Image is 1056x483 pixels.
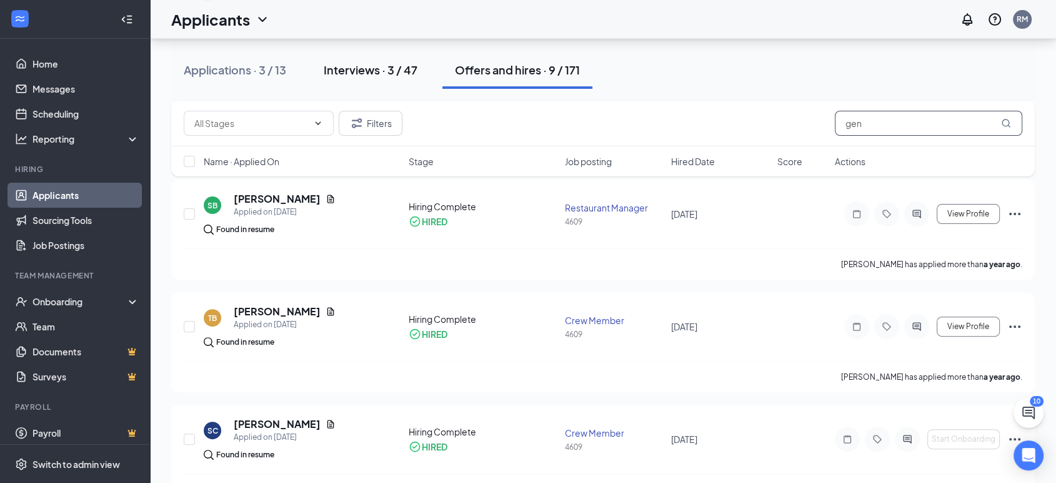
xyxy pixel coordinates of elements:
button: View Profile [937,317,1000,337]
svg: ActiveChat [909,322,924,332]
div: Hiring [15,164,137,175]
svg: CheckmarkCircle [409,328,421,340]
span: Actions [835,155,865,168]
a: Team [32,314,139,339]
a: Applicants [32,183,139,208]
div: Restaurant Manager [565,201,664,214]
div: Crew Member [565,314,664,327]
h1: Applicants [171,9,250,30]
span: Score [777,155,802,168]
a: PayrollCrown [32,420,139,445]
svg: Note [849,209,864,219]
div: Offers and hires · 9 / 171 [455,62,580,78]
div: Open Intercom Messenger [1014,440,1044,470]
svg: Document [326,194,336,204]
div: Found in resume [216,449,274,461]
b: a year ago [984,372,1020,382]
div: Payroll [15,402,137,412]
div: SB [207,200,217,211]
div: Applied on [DATE] [234,318,336,331]
div: Applied on [DATE] [234,206,336,218]
svg: ActiveChat [909,209,924,219]
div: Hiring Complete [409,200,557,213]
button: Filter Filters [339,111,402,136]
span: Stage [409,155,434,168]
a: DocumentsCrown [32,339,139,364]
div: Reporting [32,133,140,145]
div: Applied on [DATE] [234,431,336,444]
svg: WorkstreamLogo [14,13,26,25]
div: Onboarding [32,295,129,308]
div: RM [1017,14,1028,24]
svg: Collapse [121,13,133,26]
div: HIRED [422,215,447,228]
div: 4609 [565,329,664,340]
button: ChatActive [1014,398,1044,428]
svg: Document [326,307,336,317]
svg: ChevronDown [255,12,270,27]
img: search.bf7aa3482b7795d4f01b.svg [204,337,214,347]
div: 10 [1030,396,1044,407]
h5: [PERSON_NAME] [234,305,321,318]
svg: Note [849,322,864,332]
svg: CheckmarkCircle [409,440,421,453]
a: Home [32,51,139,76]
img: search.bf7aa3482b7795d4f01b.svg [204,225,214,235]
div: 4609 [565,442,664,452]
input: All Stages [194,116,308,130]
div: Interviews · 3 / 47 [324,62,417,78]
div: Team Management [15,270,137,281]
svg: Tag [879,209,894,219]
svg: Tag [879,322,894,332]
svg: QuestionInfo [987,12,1002,27]
a: Job Postings [32,233,139,258]
button: View Profile [937,204,1000,224]
svg: Settings [15,458,27,470]
span: Start Onboarding [932,435,995,444]
svg: ChevronDown [313,118,323,128]
h5: [PERSON_NAME] [234,192,321,206]
svg: Notifications [960,12,975,27]
svg: Ellipses [1007,432,1022,447]
svg: ActiveChat [900,434,915,444]
div: Found in resume [216,223,274,236]
b: a year ago [984,260,1020,269]
a: Sourcing Tools [32,208,139,233]
div: Switch to admin view [32,458,120,470]
div: TB [208,313,217,323]
div: Applications · 3 / 13 [184,62,286,78]
svg: Note [840,434,855,444]
span: Job posting [564,155,611,168]
p: [PERSON_NAME] has applied more than . [841,372,1022,382]
a: Scheduling [32,101,139,126]
svg: Tag [870,434,885,444]
img: search.bf7aa3482b7795d4f01b.svg [204,450,214,460]
div: Crew Member [565,427,664,439]
svg: Ellipses [1007,206,1022,221]
div: HIRED [422,440,447,453]
svg: Document [326,419,336,429]
svg: Analysis [15,133,27,145]
div: HIRED [422,328,447,340]
svg: CheckmarkCircle [409,215,421,228]
span: View Profile [947,210,989,218]
p: [PERSON_NAME] has applied more than . [841,259,1022,270]
svg: MagnifyingGlass [1001,118,1011,128]
div: Hiring Complete [409,425,557,438]
span: View Profile [947,322,989,331]
span: [DATE] [671,321,697,332]
div: SC [207,425,218,436]
a: SurveysCrown [32,364,139,389]
a: Messages [32,76,139,101]
div: 4609 [565,216,664,227]
div: Hiring Complete [409,313,557,325]
svg: Filter [349,116,364,131]
span: [DATE] [671,434,697,445]
svg: UserCheck [15,295,27,308]
h5: [PERSON_NAME] [234,417,321,431]
span: Hired Date [671,155,715,168]
svg: ChatActive [1021,405,1036,420]
svg: Ellipses [1007,319,1022,334]
span: [DATE] [671,208,697,220]
span: Name · Applied On [204,155,279,168]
